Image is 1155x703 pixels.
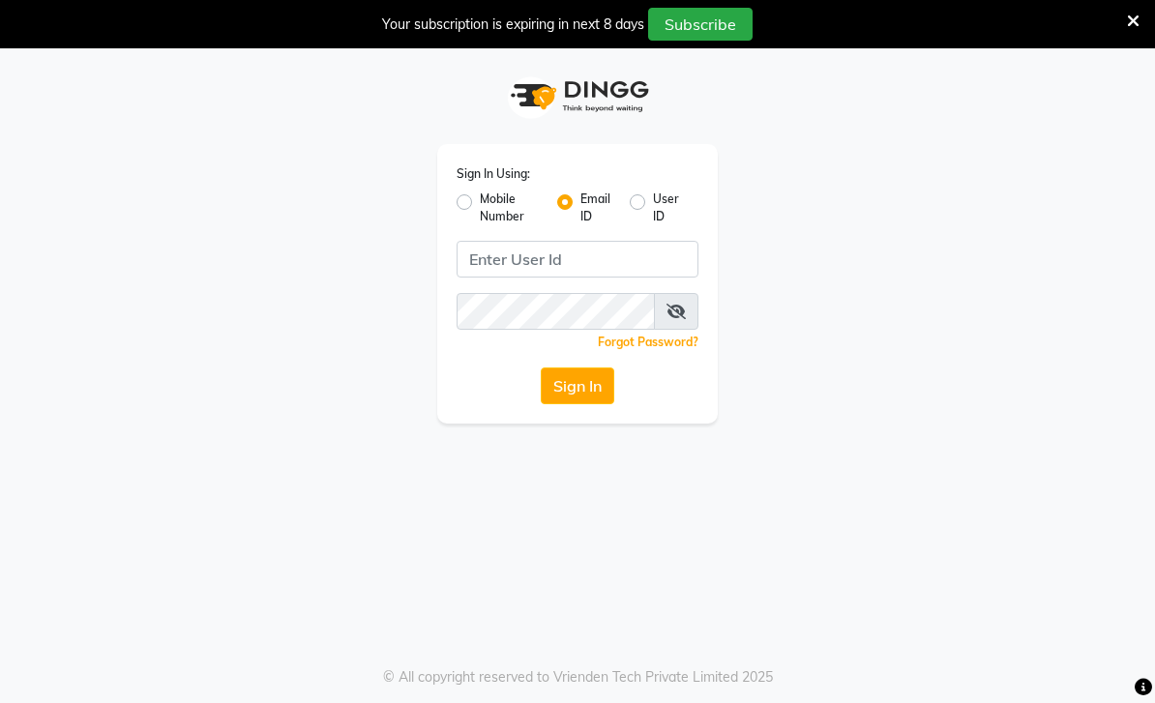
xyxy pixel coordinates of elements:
[382,15,644,35] div: Your subscription is expiring in next 8 days
[500,68,655,125] img: logo1.svg
[457,293,655,330] input: Username
[457,241,698,278] input: Username
[653,190,683,225] label: User ID
[598,335,698,349] a: Forgot Password?
[480,190,542,225] label: Mobile Number
[541,367,614,404] button: Sign In
[580,190,613,225] label: Email ID
[648,8,753,41] button: Subscribe
[457,165,530,183] label: Sign In Using:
